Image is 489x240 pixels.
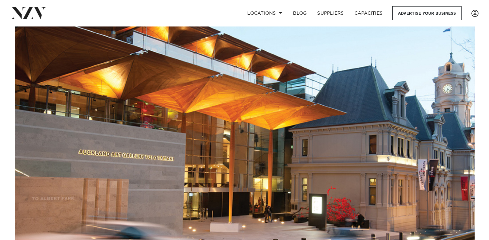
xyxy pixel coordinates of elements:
[242,6,288,20] a: Locations
[288,6,312,20] a: BLOG
[349,6,388,20] a: Capacities
[392,6,462,20] a: Advertise your business
[10,7,46,19] img: nzv-logo.png
[312,6,349,20] a: SUPPLIERS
